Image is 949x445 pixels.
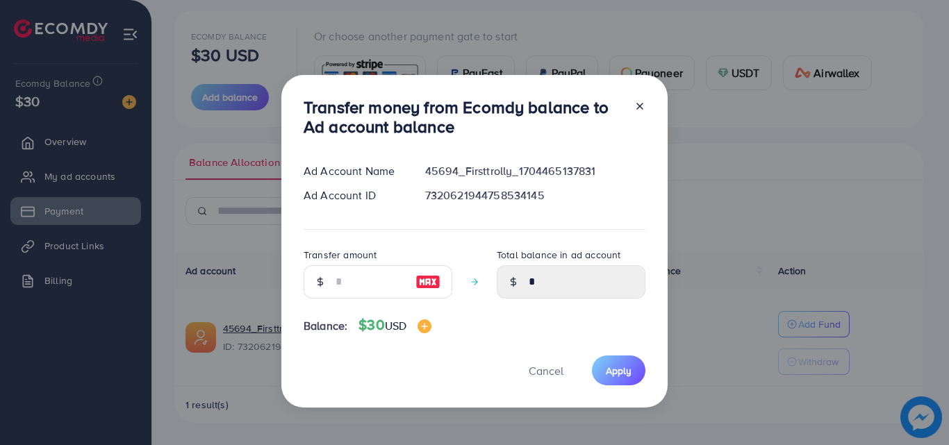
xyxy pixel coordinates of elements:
[497,248,620,262] label: Total balance in ad account
[385,318,406,333] span: USD
[415,274,440,290] img: image
[358,317,431,334] h4: $30
[592,355,645,385] button: Apply
[292,163,414,179] div: Ad Account Name
[304,318,347,334] span: Balance:
[606,364,632,378] span: Apply
[418,319,431,333] img: image
[304,248,377,262] label: Transfer amount
[414,187,657,203] div: 7320621944758534145
[529,363,563,378] span: Cancel
[304,97,623,137] h3: Transfer money from Ecomdy balance to Ad account balance
[511,355,581,385] button: Cancel
[292,187,414,203] div: Ad Account ID
[414,163,657,179] div: 45694_Firsttrolly_1704465137831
